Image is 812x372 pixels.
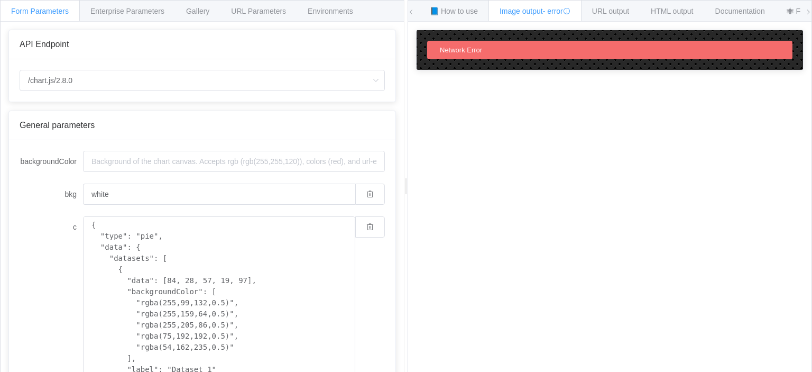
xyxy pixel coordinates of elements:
span: Gallery [186,7,209,15]
span: HTML output [651,7,693,15]
span: API Endpoint [20,40,69,49]
span: Environments [308,7,353,15]
span: Image output [500,7,570,15]
label: bkg [20,184,83,205]
span: Enterprise Parameters [90,7,164,15]
input: Background of the chart canvas. Accepts rgb (rgb(255,255,120)), colors (red), and url-encoded hex... [83,151,385,172]
span: General parameters [20,121,95,130]
span: Network Error [440,46,482,54]
span: Documentation [715,7,765,15]
label: c [20,216,83,238]
span: - error [543,7,570,15]
span: URL output [592,7,629,15]
label: backgroundColor [20,151,83,172]
span: URL Parameters [231,7,286,15]
span: 📘 How to use [430,7,478,15]
input: Background of the chart canvas. Accepts rgb (rgb(255,255,120)), colors (red), and url-encoded hex... [83,184,355,205]
span: Form Parameters [11,7,69,15]
input: Select [20,70,385,91]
